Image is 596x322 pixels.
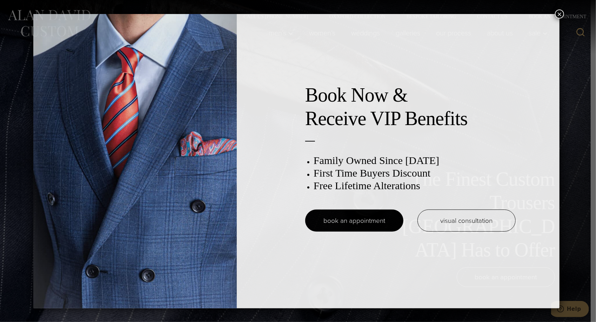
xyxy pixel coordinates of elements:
span: Help [16,5,30,11]
button: Close [555,9,564,19]
h3: Free Lifetime Alterations [314,179,516,192]
h3: First Time Buyers Discount [314,167,516,179]
a: book an appointment [305,210,403,232]
h2: Book Now & Receive VIP Benefits [305,83,516,130]
a: visual consultation [417,210,516,232]
h3: Family Owned Since [DATE] [314,154,516,167]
